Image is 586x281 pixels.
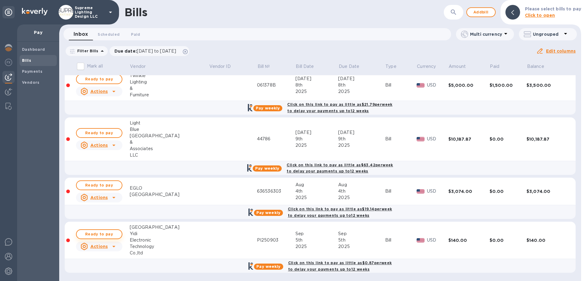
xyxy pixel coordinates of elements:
[255,166,279,171] b: Pay weekly
[130,85,209,92] div: &
[256,264,280,269] b: Pay weekly
[295,82,338,88] div: 8th
[75,48,99,54] p: Filter Bills
[110,46,190,56] div: Due date:[DATE] to [DATE]
[130,79,209,85] div: Lighting
[257,136,295,142] div: 44786
[533,31,562,37] p: Ungrouped
[130,185,209,191] div: EGLO
[385,237,417,243] div: Bill
[76,128,122,138] button: Ready to pay
[130,139,209,146] div: &
[338,182,385,188] div: Aug
[130,72,209,79] div: Twinkle
[295,237,338,243] div: 5th
[257,188,295,194] div: 636536303
[81,182,117,189] span: Ready to pay
[287,163,393,174] b: Click on this link to pay as little as $63.42 per week to delay your payments up to 12 weeks
[130,133,209,139] div: [GEOGRAPHIC_DATA]
[130,63,146,70] p: Vendor
[490,237,526,243] div: $0.00
[526,136,568,142] div: $10,187.87
[448,136,490,142] div: $10,187.87
[338,82,385,88] div: 8th
[125,6,147,19] h1: Bills
[257,237,295,243] div: PI250903
[417,83,425,87] img: USD
[338,188,385,194] div: 4th
[114,48,179,54] p: Due date :
[130,146,209,152] div: Associates
[209,63,231,70] p: Vendor ID
[74,30,88,39] span: Inbox
[130,126,209,133] div: Blue
[427,188,448,194] p: USD
[296,63,322,70] span: Bill Date
[466,7,496,17] button: Addbill
[209,63,239,70] span: Vendor ID
[338,76,385,82] div: [DATE]
[448,82,490,88] div: $5,000.00
[427,136,448,142] p: USD
[295,88,338,95] div: 2025
[338,129,385,136] div: [DATE]
[546,49,576,54] u: Edit columns
[449,63,466,70] p: Amount
[427,82,448,88] p: USD
[338,243,385,250] div: 2025
[525,13,555,18] b: Click to open
[98,31,120,38] span: Scheduled
[417,63,436,70] p: Currency
[417,238,425,242] img: USD
[339,63,359,70] p: Due Date
[338,194,385,201] div: 2025
[526,237,568,243] div: $140.00
[385,63,396,70] p: Type
[130,224,209,231] div: [GEOGRAPHIC_DATA]
[339,63,367,70] span: Due Date
[288,207,392,218] b: Click on this link to pay as little as $19.14 per week to delay your payments up to 12 weeks
[90,244,108,249] u: Actions
[256,210,280,215] b: Pay weekly
[130,237,209,243] div: Electronic
[75,6,105,19] p: Supreme Lighting Design LLC
[130,92,209,98] div: Furniture
[131,31,140,38] span: Paid
[338,142,385,149] div: 2025
[257,82,295,88] div: 061378B
[81,76,117,83] span: Ready to pay
[472,9,490,16] span: Add bill
[449,63,474,70] span: Amount
[258,63,270,70] p: Bill №
[338,88,385,95] div: 2025
[295,136,338,142] div: 9th
[527,63,552,70] span: Balance
[22,29,54,35] p: Pay
[76,229,122,239] button: Ready to pay
[295,142,338,149] div: 2025
[470,31,502,37] p: Multi currency
[130,152,209,158] div: LLC
[130,243,209,250] div: Technology
[295,129,338,136] div: [DATE]
[22,58,31,63] b: Bills
[427,237,448,243] p: USD
[490,136,526,142] div: $0.00
[338,237,385,243] div: 5th
[448,188,490,194] div: $3,074.00
[287,102,392,113] b: Click on this link to pay as little as $21.79 per week to delay your payments up to 12 weeks
[81,231,117,238] span: Ready to pay
[76,180,122,190] button: Ready to pay
[90,195,108,200] u: Actions
[338,136,385,142] div: 9th
[87,63,103,69] p: Mark all
[296,63,314,70] p: Bill Date
[448,237,490,243] div: $140.00
[295,231,338,237] div: Sep
[90,143,108,148] u: Actions
[385,82,417,88] div: Bill
[526,188,568,194] div: $3,074.00
[490,63,507,70] span: Paid
[258,63,278,70] span: Bill №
